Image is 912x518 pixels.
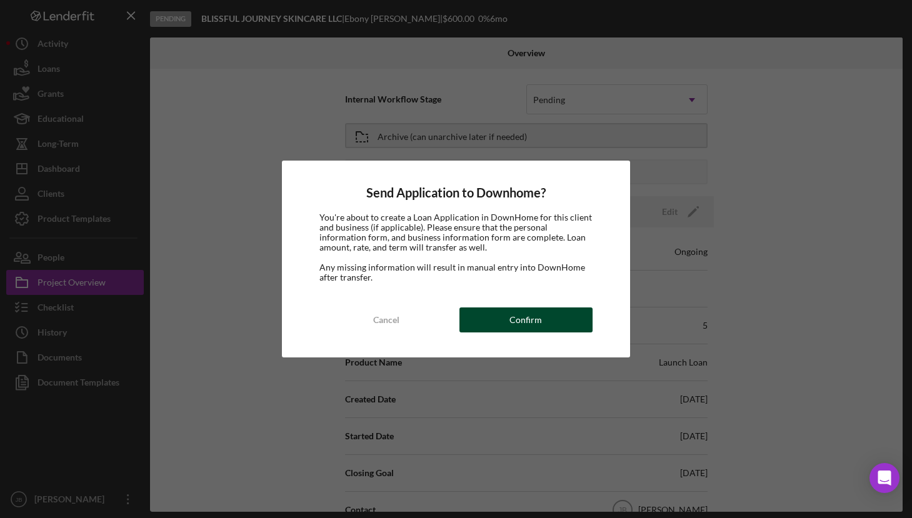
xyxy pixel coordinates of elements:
[869,463,899,493] div: Open Intercom Messenger
[373,307,399,332] div: Cancel
[459,307,593,332] button: Confirm
[319,307,453,332] button: Cancel
[319,262,585,282] span: Any missing information will result in manual entry into DownHome after transfer.
[509,307,542,332] div: Confirm
[319,212,592,252] span: You're about to create a Loan Application in DownHome for this client and business (if applicable...
[319,186,593,200] h4: Send Application to Downhome?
